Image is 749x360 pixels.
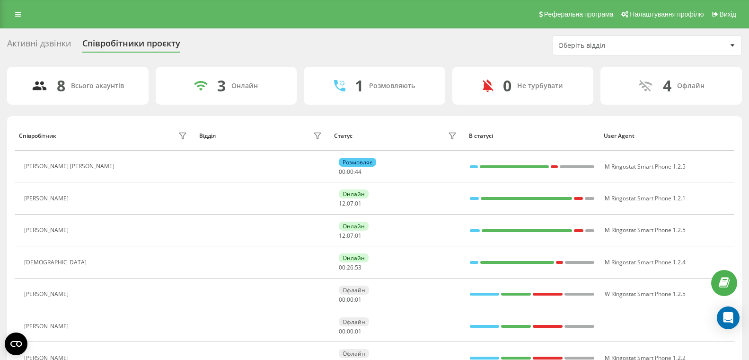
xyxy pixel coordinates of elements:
[24,163,117,170] div: [PERSON_NAME] [PERSON_NAME]
[630,10,704,18] span: Налаштування профілю
[57,77,65,95] div: 8
[339,169,361,175] div: : :
[605,258,686,266] span: M Ringostat Smart Phone 1.2.4
[339,222,369,231] div: Онлайн
[369,82,415,90] div: Розмовляють
[339,253,369,262] div: Онлайн
[469,133,595,139] div: В статусі
[339,232,345,240] span: 12
[605,162,686,171] span: M Ringostat Smart Phone 1.2.5
[347,232,353,240] span: 07
[720,10,736,18] span: Вихід
[217,77,226,95] div: 3
[339,200,361,207] div: : :
[339,199,345,207] span: 12
[334,133,352,139] div: Статус
[604,133,730,139] div: User Agent
[24,259,89,266] div: [DEMOGRAPHIC_DATA]
[339,328,361,335] div: : :
[605,290,686,298] span: W Ringostat Smart Phone 1.2.5
[517,82,563,90] div: Не турбувати
[339,286,369,295] div: Офлайн
[339,264,361,271] div: : :
[717,306,740,329] div: Open Intercom Messenger
[24,195,71,202] div: [PERSON_NAME]
[24,323,71,330] div: [PERSON_NAME]
[339,263,345,271] span: 00
[503,77,511,95] div: 0
[339,296,345,304] span: 00
[339,233,361,239] div: : :
[339,297,361,303] div: : :
[231,82,258,90] div: Онлайн
[347,296,353,304] span: 00
[7,38,71,53] div: Активні дзвінки
[339,317,369,326] div: Офлайн
[544,10,614,18] span: Реферальна програма
[355,168,361,176] span: 44
[355,199,361,207] span: 01
[663,77,671,95] div: 4
[24,291,71,297] div: [PERSON_NAME]
[5,333,27,355] button: Open CMP widget
[605,194,686,202] span: M Ringostat Smart Phone 1.2.1
[347,327,353,335] span: 00
[339,349,369,358] div: Офлайн
[339,327,345,335] span: 00
[339,189,369,198] div: Онлайн
[347,168,353,176] span: 00
[355,263,361,271] span: 53
[355,77,363,95] div: 1
[82,38,180,53] div: Співробітники проєкту
[24,227,71,234] div: [PERSON_NAME]
[339,158,376,167] div: Розмовляє
[199,133,216,139] div: Відділ
[677,82,705,90] div: Офлайн
[347,199,353,207] span: 07
[19,133,56,139] div: Співробітник
[355,296,361,304] span: 01
[339,168,345,176] span: 00
[71,82,124,90] div: Всього акаунтів
[558,42,671,50] div: Оберіть відділ
[355,327,361,335] span: 01
[605,226,686,234] span: M Ringostat Smart Phone 1.2.5
[355,232,361,240] span: 01
[347,263,353,271] span: 26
